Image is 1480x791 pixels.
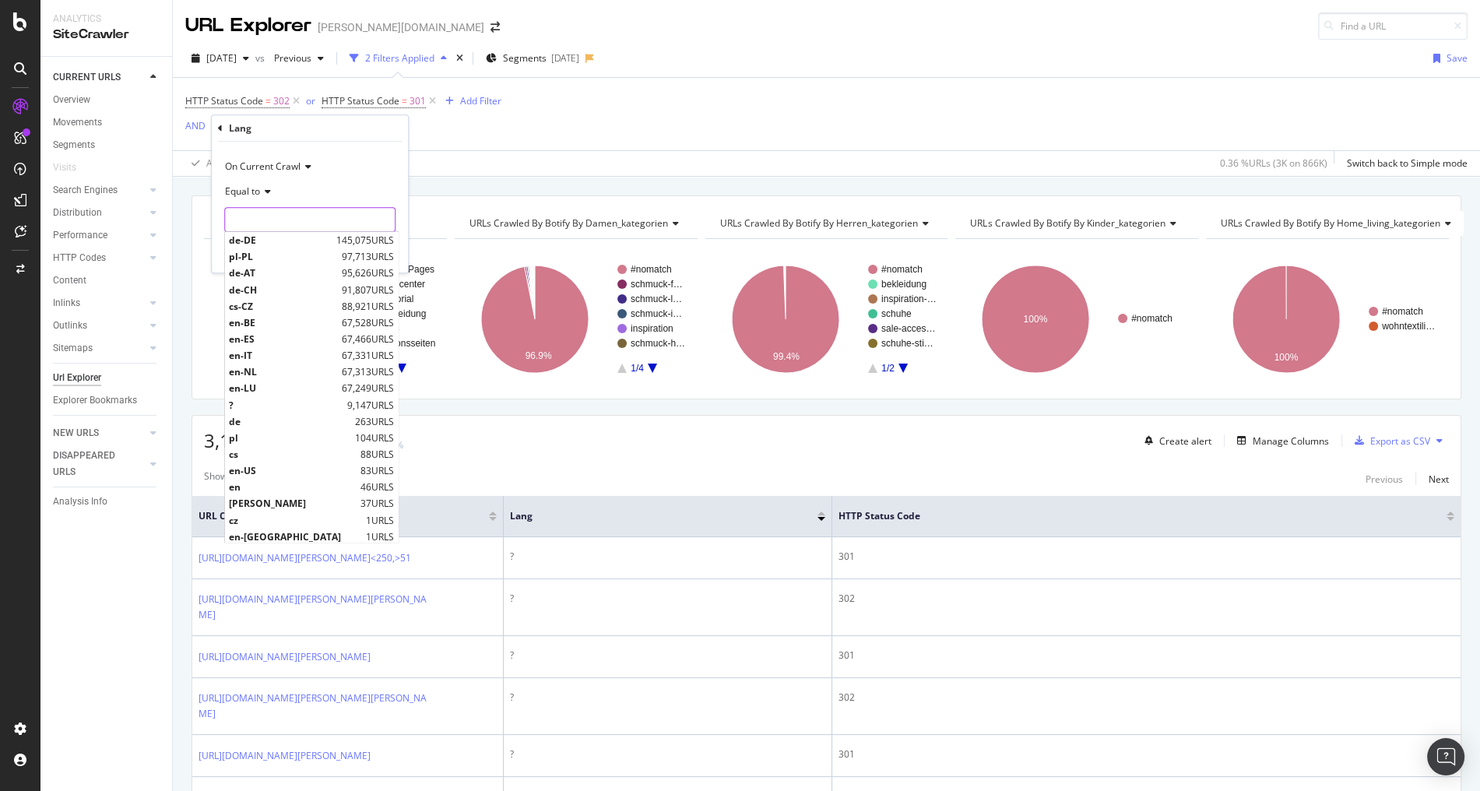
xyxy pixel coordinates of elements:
span: en-IT [229,349,338,362]
div: 301 [838,747,1454,761]
span: pl [229,431,351,445]
span: HTTP Status Code [322,94,399,107]
div: 302 [838,691,1454,705]
div: Analytics [53,12,160,26]
div: URL Explorer [185,12,311,39]
div: Apply [206,156,230,170]
div: Next [1429,473,1449,486]
text: wohntextili… [1381,321,1435,332]
a: Sitemaps [53,340,146,357]
div: Visits [53,160,76,176]
div: Open Intercom Messenger [1427,738,1464,775]
span: en-ES [229,332,338,346]
div: NEW URLS [53,425,99,441]
div: Create alert [1159,434,1211,448]
div: A chart. [705,251,948,387]
text: schuhe-sti… [881,338,933,349]
div: Content [53,272,86,289]
span: = [265,94,271,107]
span: en-LU [229,382,338,395]
div: 2 Filters Applied [365,51,434,65]
div: ? [510,592,825,606]
span: HTTP Status Code [838,509,1423,523]
span: 67,528 URLS [342,316,394,329]
a: Performance [53,227,146,244]
span: de-DE [229,234,332,247]
div: Showing 1 to 50 of 3,149 entries [204,469,343,488]
span: URLs Crawled By Botify By damen_kategorien [469,216,668,230]
span: en-US [229,464,357,477]
div: ? [510,691,825,705]
div: 0.36 % URLs ( 3K on 866K ) [1220,156,1327,170]
span: 2025 Jul. 28th [206,51,237,65]
text: 100% [1274,352,1299,363]
button: Cancel [218,244,267,260]
span: 1 URLS [366,514,394,527]
div: DISAPPEARED URLS [53,448,132,480]
a: Explorer Bookmarks [53,392,161,409]
button: Apply [185,151,230,176]
span: 1 URLS [366,530,394,543]
span: Segments [503,51,547,65]
h4: URLs Crawled By Botify By kinder_kategorien [967,211,1188,236]
div: Movements [53,114,102,131]
svg: A chart. [455,251,698,387]
text: schmuck-f… [631,279,683,290]
div: Search Engines [53,182,118,199]
div: Outlinks [53,318,87,334]
span: On Current Crawl [225,160,301,173]
text: bekleidung [881,279,926,290]
span: de-CH [229,283,338,297]
div: [PERSON_NAME][DOMAIN_NAME] [318,19,484,35]
svg: A chart. [204,251,447,387]
div: Performance [53,227,107,244]
button: or [306,93,315,108]
a: [URL][DOMAIN_NAME][PERSON_NAME] [199,649,371,665]
a: Segments [53,137,161,153]
div: Lang [229,121,251,135]
button: Export as CSV [1348,428,1430,453]
button: AND [185,118,206,133]
span: cs-CZ [229,300,338,313]
span: de [229,415,351,428]
a: Movements [53,114,161,131]
span: 145,075 URLS [336,234,394,247]
div: ? [510,550,825,564]
text: 1/4 [631,363,644,374]
text: 96.9% [525,350,551,361]
text: sale-acces… [881,323,935,334]
span: 263 URLS [355,415,394,428]
text: Bekleidung [380,308,426,319]
text: #nomatch [1131,313,1172,324]
span: HTTP Status Code [185,94,263,107]
a: Visits [53,160,92,176]
a: Analysis Info [53,494,161,510]
div: Explorer Bookmarks [53,392,137,409]
span: 46 URLS [360,480,394,494]
button: 2 Filters Applied [343,46,453,71]
span: URLs Crawled By Botify By kinder_kategorien [970,216,1165,230]
div: ? [510,649,825,663]
div: arrow-right-arrow-left [490,22,500,33]
div: ? [510,747,825,761]
text: schuhe [881,308,912,319]
div: Save [1447,51,1468,65]
button: Switch back to Simple mode [1341,151,1468,176]
h4: URLs Crawled By Botify By damen_kategorien [466,211,691,236]
span: cs [229,448,357,461]
span: Equal to [225,185,260,198]
a: NEW URLS [53,425,146,441]
span: 3,149 URLs found [204,427,358,453]
button: Save [1427,46,1468,71]
svg: A chart. [955,251,1198,387]
div: times [453,51,466,66]
text: 1/2 [881,363,895,374]
span: vs [255,51,268,65]
a: [URL][DOMAIN_NAME][PERSON_NAME][PERSON_NAME] [199,592,429,623]
span: Previous [268,51,311,65]
button: Previous [1366,469,1403,488]
a: Search Engines [53,182,146,199]
a: Outlinks [53,318,146,334]
span: 67,331 URLS [342,349,394,362]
